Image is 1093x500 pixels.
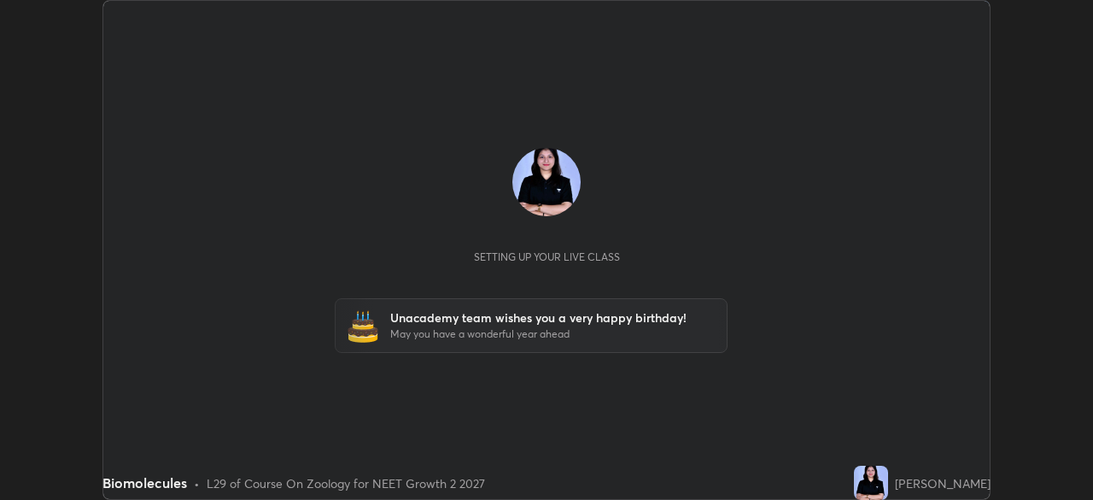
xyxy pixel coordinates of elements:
[512,148,581,216] img: f3274e365041448fb68da36d93efd048.jpg
[474,250,620,263] div: Setting up your live class
[895,474,991,492] div: [PERSON_NAME]
[207,474,485,492] div: L29 of Course On Zoology for NEET Growth 2 2027
[102,473,187,493] div: Biomolecules
[194,474,200,492] div: •
[854,466,888,500] img: f3274e365041448fb68da36d93efd048.jpg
